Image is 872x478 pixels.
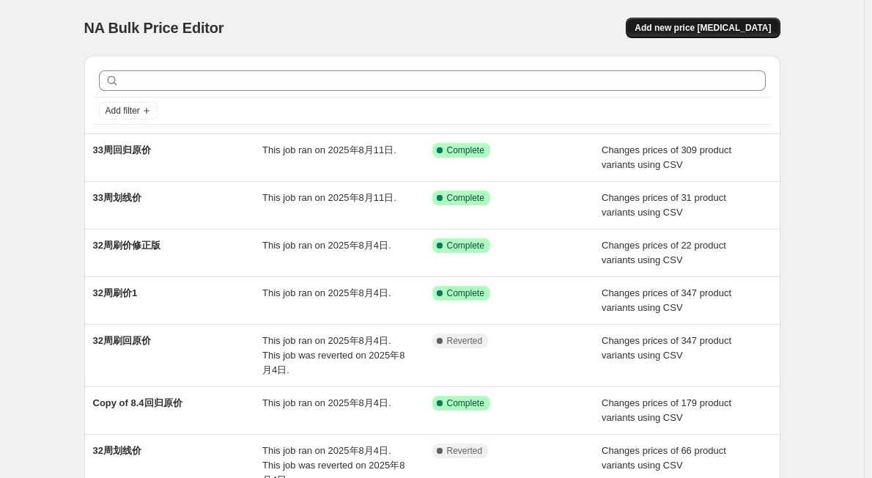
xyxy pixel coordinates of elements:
[602,240,726,265] span: Changes prices of 22 product variants using CSV
[93,144,151,155] span: 33周回归原价
[99,102,158,119] button: Add filter
[262,287,391,298] span: This job ran on 2025年8月4日.
[93,192,141,203] span: 33周划线价
[626,18,780,38] button: Add new price [MEDICAL_DATA]
[447,397,484,409] span: Complete
[602,287,731,313] span: Changes prices of 347 product variants using CSV
[447,287,484,299] span: Complete
[602,335,731,361] span: Changes prices of 347 product variants using CSV
[84,20,224,36] span: NA Bulk Price Editor
[93,445,141,456] span: 32周划线价
[635,22,771,34] span: Add new price [MEDICAL_DATA]
[93,397,182,408] span: Copy of 8.4回归原价
[447,240,484,251] span: Complete
[602,192,726,218] span: Changes prices of 31 product variants using CSV
[602,397,731,423] span: Changes prices of 179 product variants using CSV
[93,287,138,298] span: 32周刷价1
[447,144,484,156] span: Complete
[262,240,391,251] span: This job ran on 2025年8月4日.
[262,335,404,375] span: This job ran on 2025年8月4日. This job was reverted on 2025年8月4日.
[602,445,726,471] span: Changes prices of 66 product variants using CSV
[447,445,483,457] span: Reverted
[262,397,391,408] span: This job ran on 2025年8月4日.
[262,192,396,203] span: This job ran on 2025年8月11日.
[447,335,483,347] span: Reverted
[106,105,140,117] span: Add filter
[602,144,731,170] span: Changes prices of 309 product variants using CSV
[262,144,396,155] span: This job ran on 2025年8月11日.
[447,192,484,204] span: Complete
[93,240,160,251] span: 32周刷价修正版
[93,335,151,346] span: 32周刷回原价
